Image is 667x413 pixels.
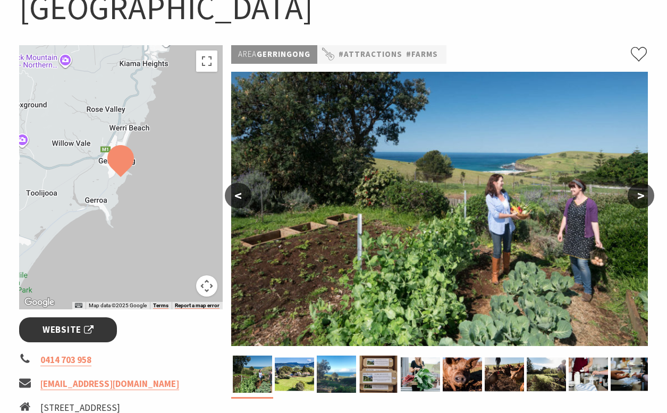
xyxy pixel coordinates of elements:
img: Buena Vista Farm [275,356,314,393]
a: 0414 703 958 [40,354,91,366]
img: Buena Vista Farm Gerringong [233,356,272,393]
img: Google [22,296,57,309]
a: #Attractions [339,48,402,61]
a: Click to see this area on Google Maps [22,296,57,309]
img: Fresh Eggs from Buena Vista Farm [359,356,398,393]
img: Buena Vista Farm [443,356,482,393]
img: Buena Vista Farm [527,356,566,393]
span: Map data ©2025 Google [89,302,147,308]
a: Report a map error [175,302,219,309]
span: Area [238,49,257,59]
img: Buena Vista Farm [485,356,524,393]
img: Buena Vista Farm [611,356,650,393]
img: Buena Vista Farm [569,356,608,393]
img: Buena Vista Farm Gerringong [231,72,648,346]
button: Toggle fullscreen view [196,50,217,72]
button: Keyboard shortcuts [75,302,82,309]
a: #Farms [406,48,438,61]
button: < [225,183,251,208]
a: [EMAIL_ADDRESS][DOMAIN_NAME] [40,378,179,390]
p: Gerringong [231,45,317,64]
button: > [628,183,654,208]
img: Buena Vista Farm [317,356,356,393]
button: Map camera controls [196,275,217,297]
span: Website [43,323,94,337]
img: Buena Vista Farm [401,356,440,393]
a: Website [19,317,117,342]
a: Terms (opens in new tab) [153,302,168,309]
